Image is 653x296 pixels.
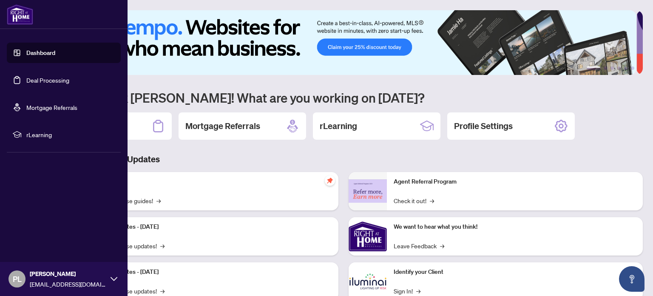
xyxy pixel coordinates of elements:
button: 6 [631,66,634,70]
img: Agent Referral Program [349,179,387,203]
button: 5 [624,66,627,70]
button: 2 [604,66,607,70]
img: We want to hear what you think! [349,217,387,256]
span: PL [13,273,22,285]
p: Identify your Client [394,267,636,277]
a: Sign In!→ [394,286,420,296]
h1: Welcome back [PERSON_NAME]! What are you working on [DATE]? [44,89,643,106]
a: Dashboard [26,49,55,57]
p: Self-Help [89,177,332,187]
p: Agent Referral Program [394,177,636,187]
span: → [440,241,444,250]
h3: Brokerage & Industry Updates [44,153,643,165]
img: Slide 0 [44,10,636,75]
p: Platform Updates - [DATE] [89,267,332,277]
span: → [160,286,165,296]
button: 1 [587,66,600,70]
span: → [156,196,161,205]
a: Deal Processing [26,76,69,84]
p: Platform Updates - [DATE] [89,222,332,232]
span: → [430,196,434,205]
span: → [160,241,165,250]
h2: Profile Settings [454,120,513,132]
h2: rLearning [320,120,357,132]
img: logo [7,4,33,25]
span: → [416,286,420,296]
h2: Mortgage Referrals [185,120,260,132]
span: pushpin [325,175,335,186]
button: Open asap [619,266,644,292]
span: [EMAIL_ADDRESS][DOMAIN_NAME] [30,279,106,289]
a: Mortgage Referrals [26,103,77,111]
p: We want to hear what you think! [394,222,636,232]
a: Check it out!→ [394,196,434,205]
button: 3 [610,66,614,70]
span: [PERSON_NAME] [30,269,106,279]
span: rLearning [26,130,115,139]
button: 4 [617,66,621,70]
a: Leave Feedback→ [394,241,444,250]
